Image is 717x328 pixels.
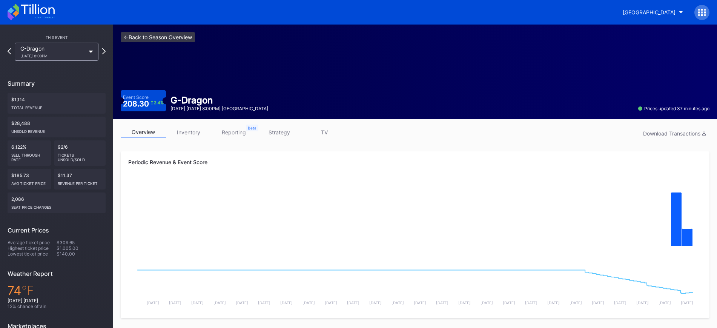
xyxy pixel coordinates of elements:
[623,9,676,15] div: [GEOGRAPHIC_DATA]
[166,126,211,138] a: inventory
[154,101,164,105] div: 2.4 %
[636,300,649,305] text: [DATE]
[8,93,106,114] div: $1,114
[11,178,47,186] div: Avg ticket price
[8,192,106,213] div: 2,086
[8,283,106,298] div: 74
[659,300,671,305] text: [DATE]
[570,300,582,305] text: [DATE]
[302,126,347,138] a: TV
[21,283,34,298] span: ℉
[211,126,256,138] a: reporting
[458,300,471,305] text: [DATE]
[128,159,702,165] div: Periodic Revenue & Event Score
[54,169,106,189] div: $11.37
[121,32,195,42] a: <-Back to Season Overview
[8,80,106,87] div: Summary
[392,300,404,305] text: [DATE]
[436,300,448,305] text: [DATE]
[8,251,57,257] div: Lowest ticket price
[8,140,51,166] div: 6.122%
[547,300,560,305] text: [DATE]
[614,300,626,305] text: [DATE]
[8,240,57,245] div: Average ticket price
[169,300,181,305] text: [DATE]
[191,300,204,305] text: [DATE]
[369,300,382,305] text: [DATE]
[8,303,106,309] div: 12 % chance of rain
[121,126,166,138] a: overview
[170,95,268,106] div: G-Dragon
[11,102,102,110] div: Total Revenue
[128,254,702,311] svg: Chart title
[58,178,102,186] div: Revenue per ticket
[123,100,164,108] div: 208.30
[20,54,85,58] div: [DATE] 8:00PM
[170,106,268,111] div: [DATE] [DATE] 8:00PM | [GEOGRAPHIC_DATA]
[8,270,106,277] div: Weather Report
[123,94,149,100] div: Event Score
[302,300,315,305] text: [DATE]
[57,240,106,245] div: $309.65
[57,251,106,257] div: $140.00
[8,245,57,251] div: Highest ticket price
[347,300,359,305] text: [DATE]
[643,130,706,137] div: Download Transactions
[481,300,493,305] text: [DATE]
[147,300,159,305] text: [DATE]
[54,140,106,166] div: 92/6
[8,298,106,303] div: [DATE] [DATE]
[11,126,102,134] div: Unsold Revenue
[8,169,51,189] div: $185.73
[525,300,537,305] text: [DATE]
[325,300,337,305] text: [DATE]
[11,150,47,162] div: Sell Through Rate
[57,245,106,251] div: $1,005.00
[639,128,709,139] button: Download Transactions
[256,126,302,138] a: strategy
[11,202,102,209] div: seat price changes
[236,300,248,305] text: [DATE]
[617,5,689,19] button: [GEOGRAPHIC_DATA]
[8,117,106,137] div: $28,488
[414,300,426,305] text: [DATE]
[258,300,270,305] text: [DATE]
[280,300,293,305] text: [DATE]
[8,226,106,234] div: Current Prices
[681,300,693,305] text: [DATE]
[503,300,515,305] text: [DATE]
[638,106,709,111] div: Prices updated 37 minutes ago
[58,150,102,162] div: Tickets Unsold/Sold
[213,300,226,305] text: [DATE]
[128,179,702,254] svg: Chart title
[8,35,106,40] div: This Event
[20,45,85,58] div: G-Dragon
[592,300,604,305] text: [DATE]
